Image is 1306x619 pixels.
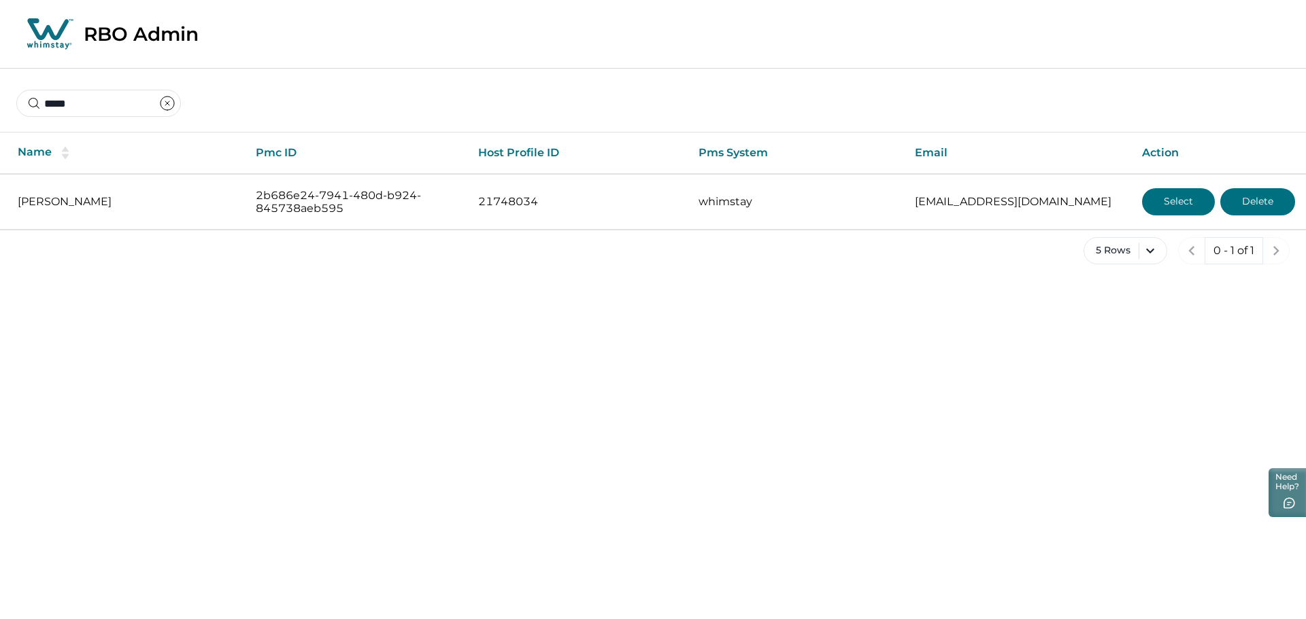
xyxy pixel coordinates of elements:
button: previous page [1178,237,1205,264]
th: Action [1131,132,1306,174]
p: 21748034 [478,195,677,209]
th: Host Profile ID [467,132,688,174]
p: 2b686e24-7941-480d-b924-845738aeb595 [256,189,456,215]
button: 0 - 1 of 1 [1205,237,1263,264]
button: sorting [52,146,79,160]
p: [EMAIL_ADDRESS][DOMAIN_NAME] [915,195,1120,209]
p: whimstay [699,195,894,209]
p: [PERSON_NAME] [18,195,234,209]
button: Select [1142,188,1215,215]
th: Email [904,132,1131,174]
th: Pmc ID [245,132,467,174]
button: clear input [154,90,181,117]
button: 5 Rows [1084,237,1167,264]
p: RBO Admin [84,22,199,46]
button: Delete [1220,188,1295,215]
button: next page [1262,237,1290,264]
th: Pms System [688,132,905,174]
p: 0 - 1 of 1 [1213,244,1254,258]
